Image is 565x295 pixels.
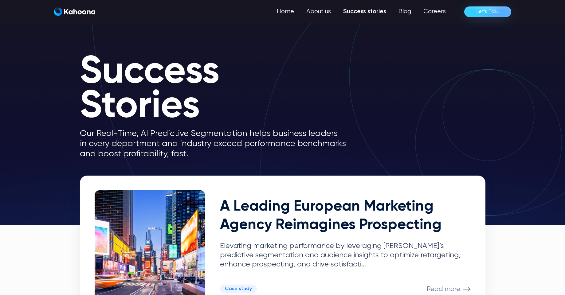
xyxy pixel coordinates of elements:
[80,129,356,159] p: Our Real-Time, AI Predictive Segmentation helps business leaders in every department and industry...
[392,6,417,18] a: Blog
[271,6,300,18] a: Home
[54,7,95,16] img: Kahoona logo white
[220,242,471,269] p: Elevating marketing performance by leveraging [PERSON_NAME]’s predictive segmentation and audienc...
[337,6,392,18] a: Success stories
[477,7,499,17] div: Let’s Talk!
[300,6,337,18] a: About us
[225,286,252,292] div: Case study
[417,6,452,18] a: Careers
[220,198,471,234] h2: A Leading European Marketing Agency Reimagines Prospecting
[54,7,95,16] a: home
[427,285,460,293] p: Read more
[80,55,356,124] h1: Success Stories
[464,6,511,17] a: Let’s Talk!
